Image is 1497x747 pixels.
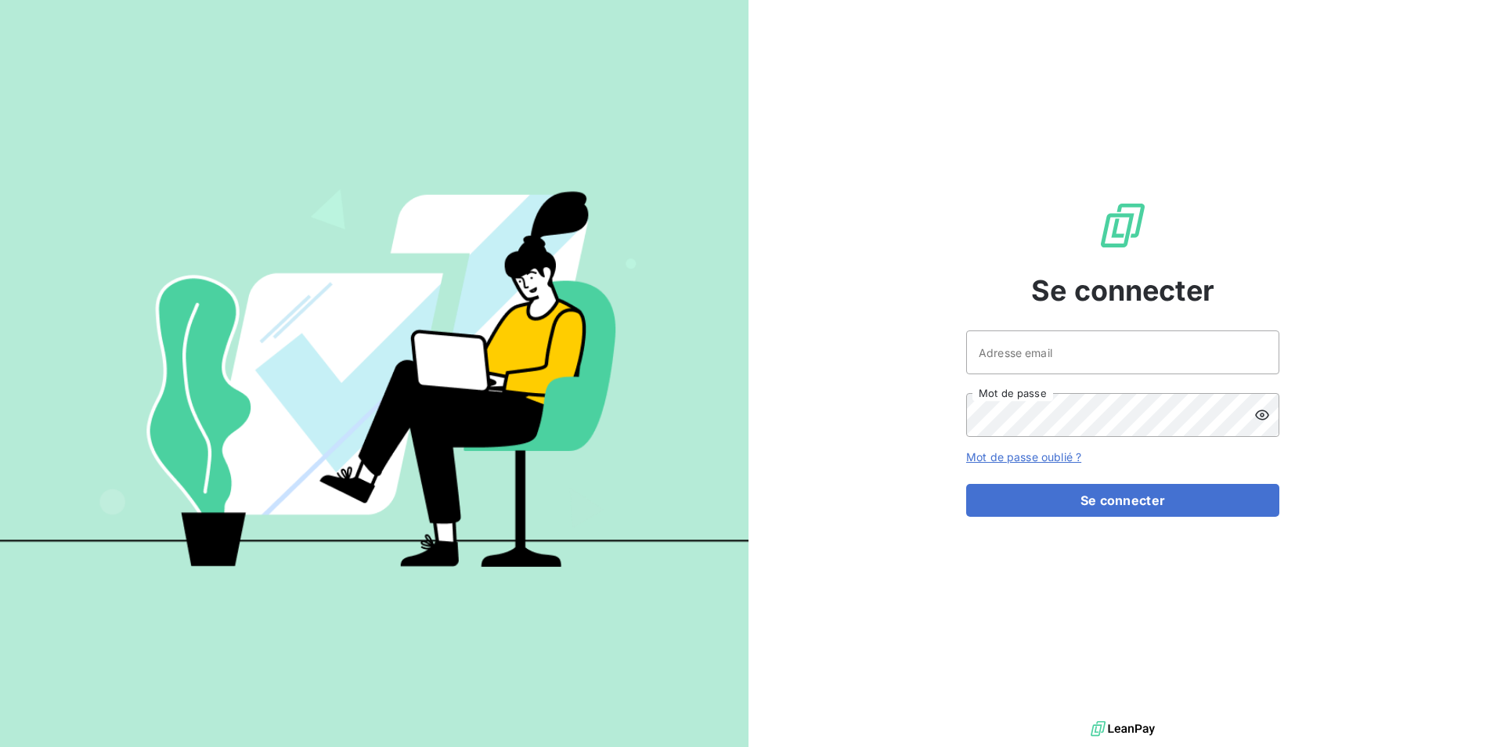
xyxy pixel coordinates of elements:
[966,330,1279,374] input: placeholder
[1031,269,1214,312] span: Se connecter
[966,484,1279,517] button: Se connecter
[1091,717,1155,741] img: logo
[966,450,1081,464] a: Mot de passe oublié ?
[1098,200,1148,251] img: Logo LeanPay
